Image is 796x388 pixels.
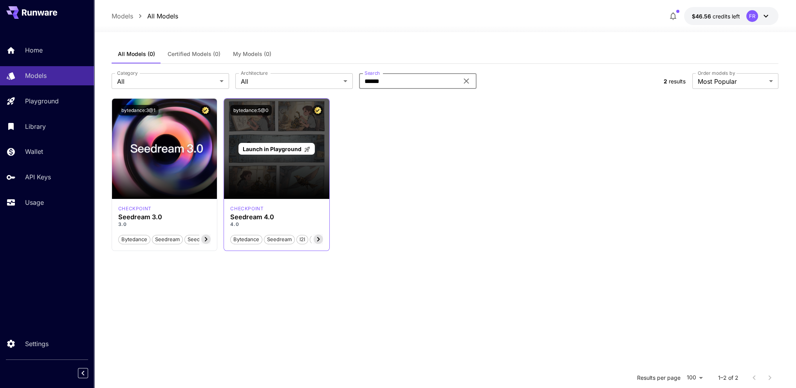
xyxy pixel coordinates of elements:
[118,205,152,212] p: checkpoint
[230,221,323,228] p: 4.0
[25,71,47,80] p: Models
[25,147,43,156] p: Wallet
[692,12,740,20] div: $46.5624
[25,122,46,131] p: Library
[243,146,301,152] span: Launch in Playground
[241,70,267,76] label: Architecture
[231,236,262,244] span: Bytedance
[118,213,211,221] h3: Seedream 3.0
[147,11,178,21] a: All Models
[233,51,271,58] span: My Models (0)
[296,234,308,244] button: I2I
[118,221,211,228] p: 3.0
[119,236,150,244] span: Bytedance
[78,368,88,378] button: Collapse sidebar
[152,236,182,244] span: Seedream
[684,7,778,25] button: $46.5624FR
[152,234,183,244] button: Seedream
[230,205,264,212] div: seedream4
[118,51,155,58] span: All Models (0)
[698,70,735,76] label: Order models by
[297,236,308,244] span: I2I
[25,172,51,182] p: API Keys
[664,78,667,85] span: 2
[669,78,686,85] span: results
[168,51,220,58] span: Certified Models (0)
[112,11,178,21] nav: breadcrumb
[25,339,49,348] p: Settings
[264,234,295,244] button: Seedream
[310,234,323,244] button: T2I
[117,77,217,86] span: All
[118,205,152,212] div: seedream3
[184,234,225,244] button: Seedream 3.0
[241,77,340,86] span: All
[117,70,138,76] label: Category
[312,105,323,115] button: Certified Model – Vetted for best performance and includes a commercial license.
[230,234,262,244] button: Bytedance
[25,198,44,207] p: Usage
[84,366,94,380] div: Collapse sidebar
[118,105,159,115] button: bytedance:3@1
[713,13,740,20] span: credits left
[238,143,315,155] a: Launch in Playground
[698,77,766,86] span: Most Popular
[230,213,323,221] h3: Seedream 4.0
[310,236,323,244] span: T2I
[692,13,713,20] span: $46.56
[746,10,758,22] div: FR
[230,105,272,115] button: bytedance:5@0
[684,372,706,383] div: 100
[365,70,380,76] label: Search
[112,11,133,21] a: Models
[25,96,59,106] p: Playground
[200,105,211,115] button: Certified Model – Vetted for best performance and includes a commercial license.
[230,205,264,212] p: checkpoint
[637,374,680,382] p: Results per page
[718,374,738,382] p: 1–2 of 2
[25,45,43,55] p: Home
[264,236,294,244] span: Seedream
[185,236,224,244] span: Seedream 3.0
[118,234,150,244] button: Bytedance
